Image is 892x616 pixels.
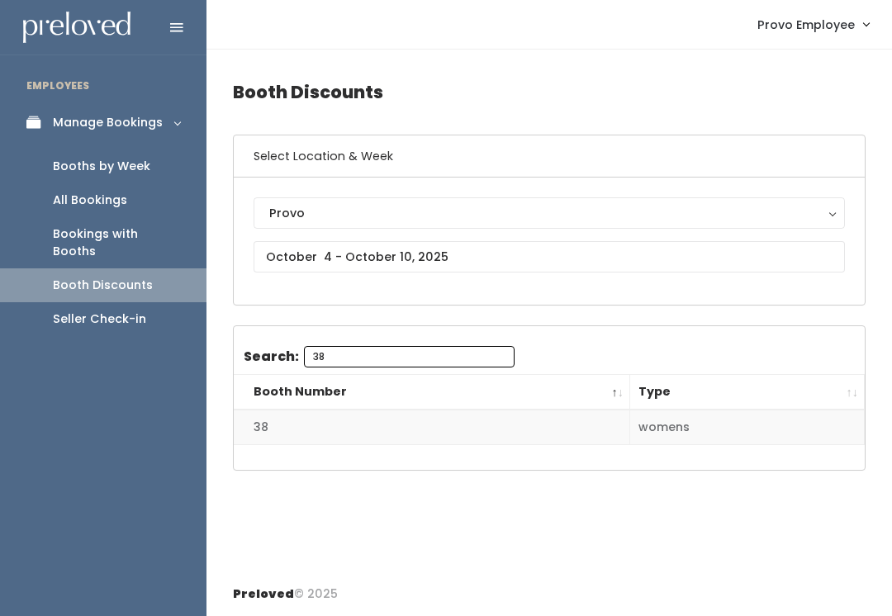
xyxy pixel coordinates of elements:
[630,410,865,444] td: womens
[234,375,630,410] th: Booth Number: activate to sort column descending
[233,572,338,603] div: © 2025
[53,114,163,131] div: Manage Bookings
[23,12,130,44] img: preloved logo
[757,16,855,34] span: Provo Employee
[630,375,865,410] th: Type: activate to sort column ascending
[234,135,865,178] h6: Select Location & Week
[244,346,515,367] label: Search:
[233,69,866,115] h4: Booth Discounts
[53,310,146,328] div: Seller Check-in
[269,204,829,222] div: Provo
[53,225,180,260] div: Bookings with Booths
[233,585,294,602] span: Preloved
[304,346,515,367] input: Search:
[53,158,150,175] div: Booths by Week
[234,410,630,444] td: 38
[53,277,153,294] div: Booth Discounts
[741,7,885,42] a: Provo Employee
[53,192,127,209] div: All Bookings
[254,241,845,272] input: October 4 - October 10, 2025
[254,197,845,229] button: Provo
